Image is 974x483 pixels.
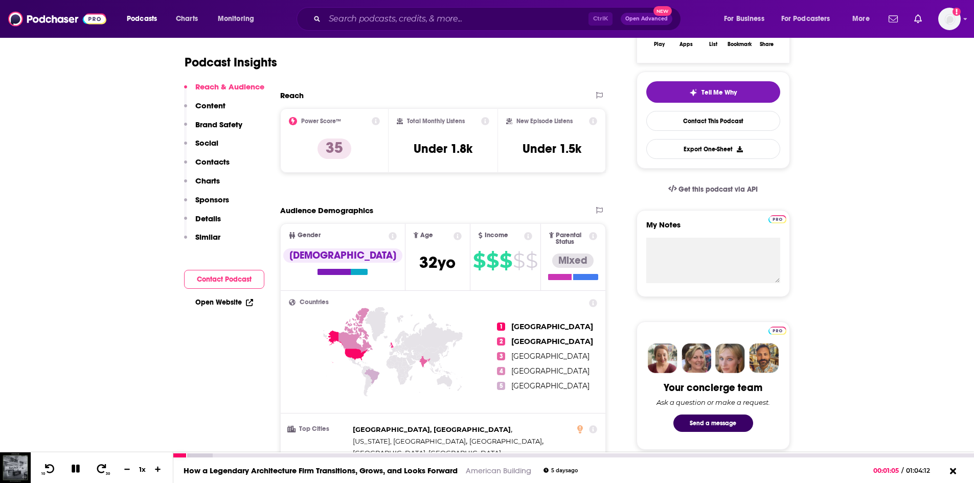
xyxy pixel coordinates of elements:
button: Sponsors [184,195,229,214]
p: Charts [195,176,220,186]
button: Similar [184,232,220,251]
h1: Podcast Insights [185,55,277,70]
span: Monitoring [218,12,254,26]
p: Contacts [195,157,230,167]
p: Details [195,214,221,223]
label: My Notes [646,220,780,238]
button: open menu [775,11,845,27]
a: Charts [169,11,204,27]
span: 00:01:05 [873,467,901,474]
button: Content [184,101,225,120]
span: Logged in as james.parsons [938,8,961,30]
a: Contact This Podcast [646,111,780,131]
p: 35 [318,139,351,159]
p: Content [195,101,225,110]
span: $ [513,252,525,269]
button: Show profile menu [938,8,961,30]
span: $ [500,252,512,269]
button: Send a message [673,415,753,432]
img: Barbara Profile [682,343,711,373]
img: Jules Profile [715,343,745,373]
span: , [469,435,543,447]
img: Podchaser - Follow, Share and Rate Podcasts [8,9,106,29]
img: User Profile [938,8,961,30]
button: open menu [717,11,777,27]
div: Your concierge team [664,381,762,394]
a: Open Website [195,298,253,307]
span: Ctrl K [588,12,613,26]
div: [DEMOGRAPHIC_DATA] [283,248,402,263]
h3: Under 1.8k [414,141,472,156]
span: 01:04:12 [903,467,940,474]
span: $ [486,252,499,269]
div: Play [654,41,665,48]
button: 10 [39,463,59,476]
a: Show notifications dropdown [885,10,902,28]
span: [GEOGRAPHIC_DATA] [511,366,590,376]
div: Bookmark [728,41,752,48]
p: Similar [195,232,220,242]
span: [GEOGRAPHIC_DATA] [511,322,593,331]
h2: Audience Demographics [280,205,373,215]
span: Tell Me Why [701,88,737,97]
span: 10 [41,472,45,476]
span: Charts [176,12,198,26]
span: For Podcasters [781,12,830,26]
img: Podchaser Pro [768,327,786,335]
span: $ [526,252,537,269]
span: More [852,12,870,26]
button: open menu [120,11,170,27]
span: , [353,447,503,459]
h2: Total Monthly Listens [407,118,465,125]
button: Reach & Audience [184,82,264,101]
span: Parental Status [556,232,587,245]
button: tell me why sparkleTell Me Why [646,81,780,103]
h3: Top Cities [289,426,349,432]
span: / [901,467,903,474]
span: 30 [106,472,110,476]
h3: Under 1.5k [523,141,581,156]
p: Reach & Audience [195,82,264,91]
span: Podcasts [127,12,157,26]
div: Mixed [552,254,594,268]
span: , [353,435,467,447]
span: 2 [497,337,505,346]
div: Apps [679,41,693,48]
button: 30 [93,463,112,476]
a: Pro website [768,325,786,335]
span: Countries [300,299,329,306]
button: Social [184,138,218,157]
svg: Add a profile image [953,8,961,16]
span: [GEOGRAPHIC_DATA] [511,381,590,390]
p: Brand Safety [195,120,242,129]
span: 1 [497,323,505,331]
button: Brand Safety [184,120,242,139]
span: Income [485,232,508,239]
img: Jon Profile [749,343,779,373]
span: 3 [497,352,505,360]
a: Pro website [768,214,786,223]
button: Export One-Sheet [646,139,780,159]
button: Details [184,214,221,233]
span: [GEOGRAPHIC_DATA], [GEOGRAPHIC_DATA] [353,425,511,433]
h2: New Episode Listens [516,118,573,125]
span: [GEOGRAPHIC_DATA] [511,352,590,361]
button: open menu [211,11,267,27]
span: Age [420,232,433,239]
p: Sponsors [195,195,229,204]
a: Get this podcast via API [660,177,766,202]
a: How a Legendary Architecture Firm Transitions, Grows, and Looks Forward [184,466,458,475]
span: [GEOGRAPHIC_DATA], [GEOGRAPHIC_DATA] [353,449,501,457]
h2: Reach [280,90,304,100]
div: Ask a question or make a request. [656,398,770,406]
a: Show notifications dropdown [910,10,926,28]
button: Contacts [184,157,230,176]
button: Charts [184,176,220,195]
button: Contact Podcast [184,270,264,289]
span: [GEOGRAPHIC_DATA] [511,337,593,346]
h2: Power Score™ [301,118,341,125]
span: $ [473,252,485,269]
div: List [709,41,717,48]
img: Sydney Profile [648,343,677,373]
